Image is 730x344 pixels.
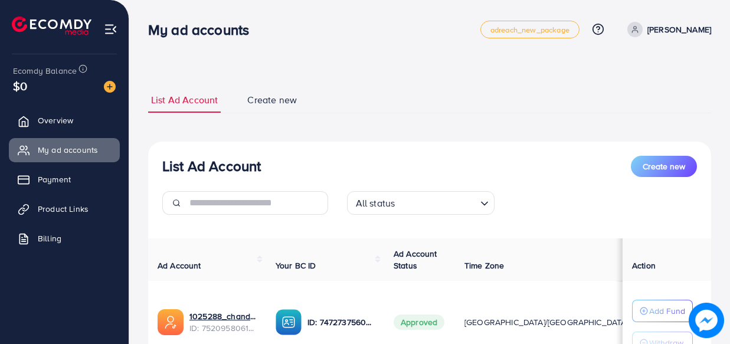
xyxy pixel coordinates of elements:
[632,300,693,322] button: Add Fund
[151,93,218,107] span: List Ad Account
[464,260,504,271] span: Time Zone
[247,93,297,107] span: Create new
[623,22,711,37] a: [PERSON_NAME]
[276,309,302,335] img: ic-ba-acc.ded83a64.svg
[38,144,98,156] span: My ad accounts
[394,248,437,271] span: Ad Account Status
[9,138,120,162] a: My ad accounts
[276,260,316,271] span: Your BC ID
[162,158,261,175] h3: List Ad Account
[394,314,444,330] span: Approved
[647,22,711,37] p: [PERSON_NAME]
[13,65,77,77] span: Ecomdy Balance
[38,114,73,126] span: Overview
[13,77,27,94] span: $0
[480,21,580,38] a: adreach_new_package
[307,315,375,329] p: ID: 7472737560574476289
[347,191,495,215] div: Search for option
[9,227,120,250] a: Billing
[104,22,117,36] img: menu
[464,316,628,328] span: [GEOGRAPHIC_DATA]/[GEOGRAPHIC_DATA]
[38,173,71,185] span: Payment
[9,109,120,132] a: Overview
[12,17,91,35] img: logo
[490,26,569,34] span: adreach_new_package
[189,310,257,322] a: 1025288_chandsitara 2_1751109521773
[189,322,257,334] span: ID: 7520958061609271313
[9,197,120,221] a: Product Links
[148,21,258,38] h3: My ad accounts
[38,232,61,244] span: Billing
[649,304,685,318] p: Add Fund
[643,160,685,172] span: Create new
[689,303,724,338] img: image
[9,168,120,191] a: Payment
[398,192,475,212] input: Search for option
[158,260,201,271] span: Ad Account
[189,310,257,335] div: <span class='underline'>1025288_chandsitara 2_1751109521773</span></br>7520958061609271313
[104,81,116,93] img: image
[158,309,184,335] img: ic-ads-acc.e4c84228.svg
[353,195,398,212] span: All status
[631,156,697,177] button: Create new
[38,203,89,215] span: Product Links
[632,260,656,271] span: Action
